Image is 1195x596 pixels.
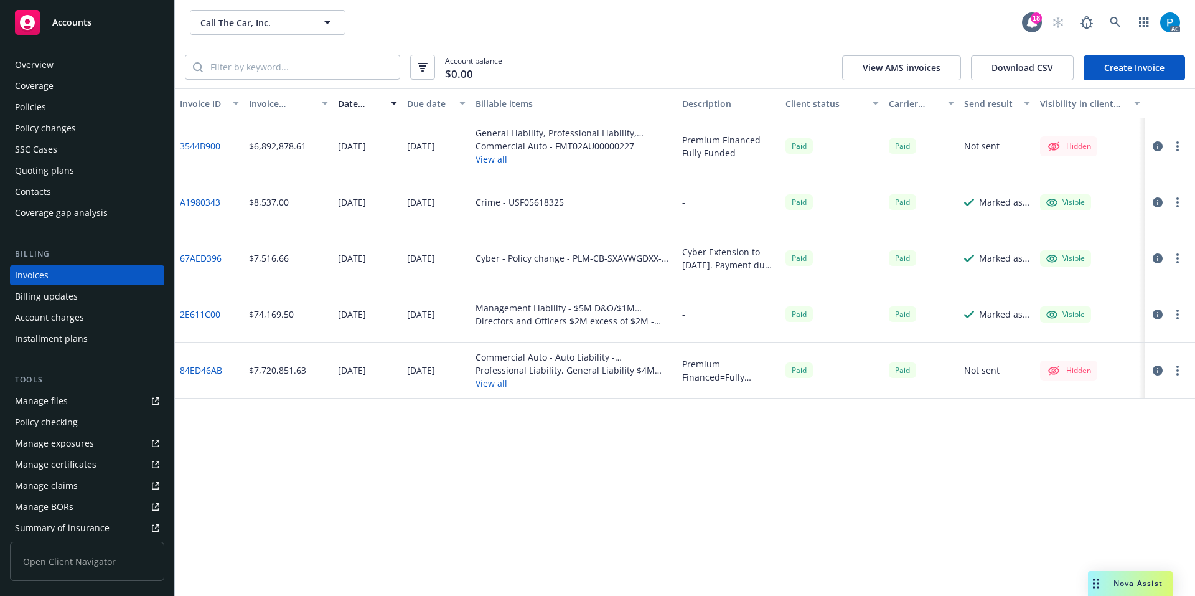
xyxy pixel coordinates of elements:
span: Paid [785,194,813,210]
button: Call The Car, Inc. [190,10,345,35]
span: Open Client Navigator [10,542,164,581]
a: Contacts [10,182,164,202]
a: 2E611C00 [180,308,220,321]
a: Policy checking [10,412,164,432]
div: Manage files [15,391,68,411]
button: Invoice amount [244,88,334,118]
div: - [682,196,685,209]
div: Quoting plans [15,161,74,181]
div: [DATE] [338,308,366,321]
div: Manage claims [15,476,78,496]
div: Not sent [964,140,1000,153]
div: Billing updates [15,286,78,306]
a: Coverage gap analysis [10,203,164,223]
svg: Search [193,62,203,72]
div: Account charges [15,308,84,328]
button: Visibility in client dash [1035,88,1145,118]
button: Billable items [471,88,677,118]
div: Paid [785,306,813,322]
div: Paid [785,362,813,378]
div: Marked as sent [979,196,1030,209]
div: Manage BORs [15,497,73,517]
a: Installment plans [10,329,164,349]
div: Directors and Officers $2M excess of $2M - $5M Side A xs $5M D&O Limit - BPRO8122708 [476,315,672,328]
div: Invoice amount [249,97,315,110]
a: Billing updates [10,286,164,306]
div: Contacts [15,182,51,202]
div: Manage certificates [15,455,96,475]
div: [DATE] [338,196,366,209]
a: Account charges [10,308,164,328]
div: [DATE] [338,140,366,153]
div: Paid [889,362,916,378]
div: $74,169.50 [249,308,294,321]
div: [DATE] [407,364,435,377]
div: [DATE] [407,252,435,265]
a: 3544B900 [180,140,220,153]
div: Commercial Auto - Auto Liability - FMT01AU00000227 [476,351,672,364]
button: View all [476,377,672,390]
div: Summary of insurance [15,518,110,538]
div: Tools [10,374,164,386]
div: Premium Financed-Fully Funded [682,133,776,159]
span: Account balance [445,55,502,78]
input: Filter by keyword... [203,55,400,79]
a: Invoices [10,265,164,285]
a: SSC Cases [10,140,164,159]
button: Date issued [333,88,402,118]
a: 67AED396 [180,252,222,265]
div: $7,720,851.63 [249,364,306,377]
div: Cyber Extension to [DATE]. Payment due upon receipt, thank you! [682,245,776,272]
div: Cyber - Policy change - PLM-CB-SXAVWGDXX-003 [476,252,672,265]
span: Call The Car, Inc. [200,16,308,29]
span: Manage exposures [10,433,164,453]
a: Coverage [10,76,164,96]
span: Accounts [52,17,91,27]
button: Description [677,88,780,118]
a: A1980343 [180,196,220,209]
a: Switch app [1132,10,1156,35]
div: Send result [964,97,1016,110]
a: Create Invoice [1084,55,1185,80]
div: Installment plans [15,329,88,349]
div: $7,516.66 [249,252,289,265]
div: Premium Financed=Fully Funded [682,357,776,384]
div: Description [682,97,776,110]
span: Paid [889,306,916,322]
button: Due date [402,88,471,118]
div: Visible [1046,253,1085,264]
a: Quoting plans [10,161,164,181]
div: [DATE] [338,252,366,265]
a: Accounts [10,5,164,40]
div: [DATE] [407,196,435,209]
div: Coverage [15,76,54,96]
div: Hidden [1046,139,1091,154]
span: Paid [785,250,813,266]
div: Commercial Auto - FMT02AU00000227 [476,140,672,153]
div: Paid [889,138,916,154]
div: Paid [889,250,916,266]
div: Invoices [15,265,49,285]
div: Carrier status [889,97,941,110]
div: Overview [15,55,54,75]
div: Date issued [338,97,383,110]
div: Manage exposures [15,433,94,453]
a: 84ED46AB [180,364,222,377]
div: Policy checking [15,412,78,432]
span: $0.00 [445,66,473,82]
div: Billable items [476,97,672,110]
div: Visibility in client dash [1040,97,1127,110]
a: Policies [10,97,164,117]
div: Visible [1046,309,1085,320]
div: Due date [407,97,452,110]
div: Drag to move [1088,571,1104,596]
div: [DATE] [407,308,435,321]
div: $6,892,878.61 [249,140,306,153]
div: Management Liability - $5M D&O/$1M EPL/$1M FID - PCF-103965 [476,301,672,315]
a: Manage files [10,391,164,411]
a: Manage claims [10,476,164,496]
div: Visible [1046,197,1085,208]
a: Policy changes [10,118,164,138]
